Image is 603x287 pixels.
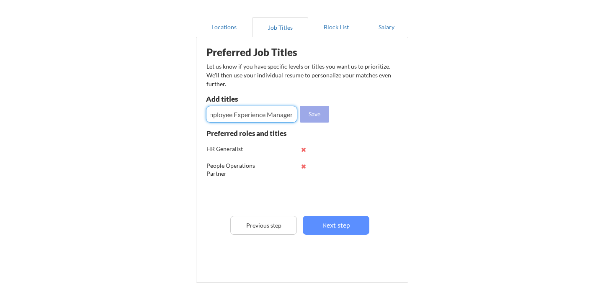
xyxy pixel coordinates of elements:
input: E.g. Senior Product Manager [206,106,297,123]
div: Preferred roles and titles [206,130,297,137]
div: HR Generalist [206,145,261,153]
button: Job Titles [252,17,308,37]
button: Next step [303,216,369,235]
div: Let us know if you have specific levels or titles you want us to prioritize. We’ll then use your ... [206,62,392,88]
button: Block List [308,17,364,37]
button: Save [300,106,329,123]
div: Preferred Job Titles [206,47,312,57]
button: Locations [196,17,252,37]
div: Add titles [206,95,295,102]
button: Previous step [230,216,297,235]
button: Salary [364,17,408,37]
div: People Operations Partner [206,161,261,178]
